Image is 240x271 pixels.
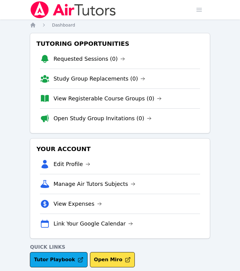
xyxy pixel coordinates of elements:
[53,160,90,168] a: Edit Profile
[35,38,205,49] h3: Tutoring Opportunities
[53,200,102,208] a: View Expenses
[52,22,75,28] a: Dashboard
[35,143,205,154] h3: Your Account
[30,252,88,267] a: Tutor Playbook
[53,55,125,63] a: Requested Sessions (0)
[90,252,135,267] button: Open Miro
[30,1,116,18] img: Air Tutors
[53,219,133,228] a: Link Your Google Calendar
[53,180,135,188] a: Manage Air Tutors Subjects
[52,23,75,27] span: Dashboard
[30,244,210,251] h4: Quick Links
[53,74,145,83] a: Study Group Replacements (0)
[53,114,152,123] a: Open Study Group Invitations (0)
[53,94,162,103] a: View Registerable Course Groups (0)
[30,22,210,28] nav: Breadcrumb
